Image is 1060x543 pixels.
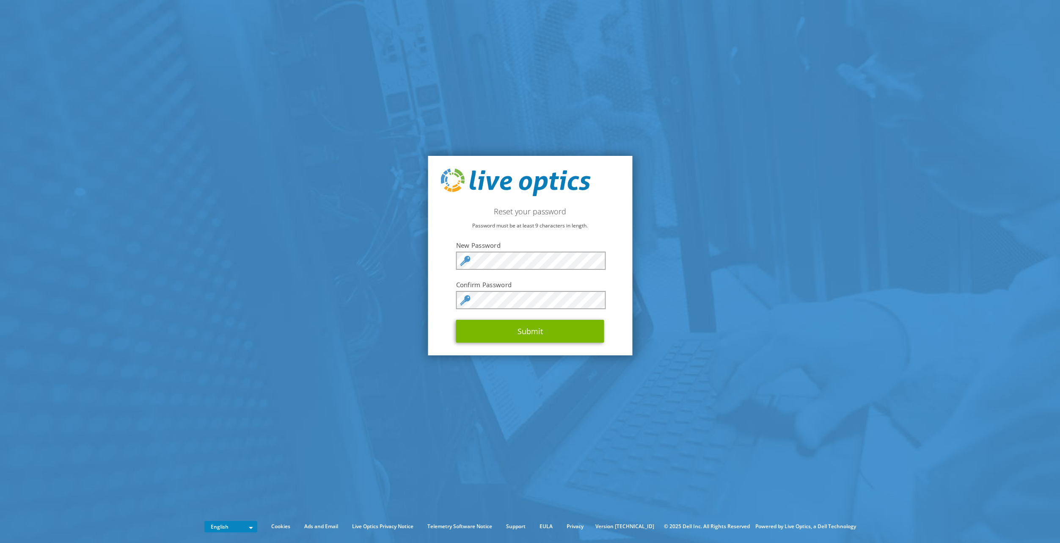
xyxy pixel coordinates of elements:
[660,522,754,531] li: © 2025 Dell Inc. All Rights Reserved
[441,207,619,216] h2: Reset your password
[441,221,619,230] p: Password must be at least 9 characters in length.
[456,320,604,343] button: Submit
[298,522,344,531] a: Ads and Email
[441,169,590,197] img: live_optics_svg.svg
[456,241,604,249] label: New Password
[560,522,590,531] a: Privacy
[591,522,658,531] li: Version [TECHNICAL_ID]
[755,522,856,531] li: Powered by Live Optics, a Dell Technology
[456,280,604,289] label: Confirm Password
[533,522,559,531] a: EULA
[346,522,420,531] a: Live Optics Privacy Notice
[265,522,297,531] a: Cookies
[421,522,498,531] a: Telemetry Software Notice
[500,522,532,531] a: Support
